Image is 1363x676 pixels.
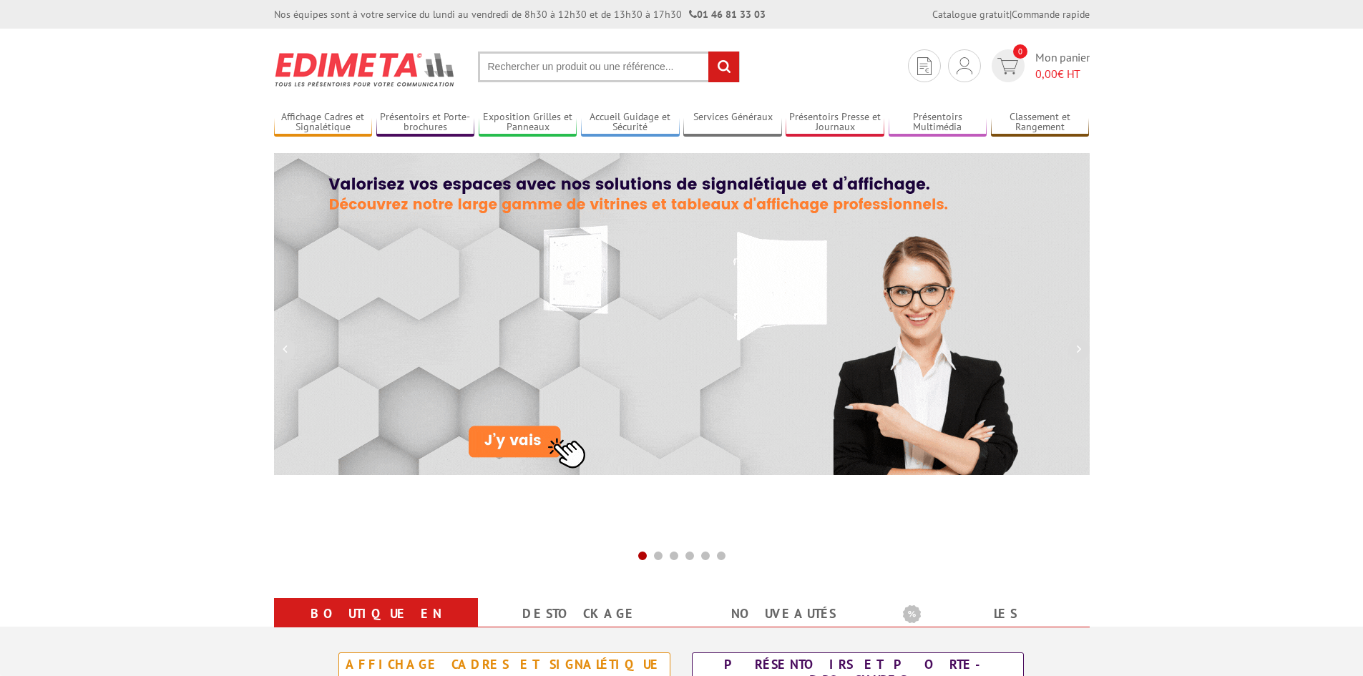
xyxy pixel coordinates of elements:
[1013,44,1027,59] span: 0
[932,7,1090,21] div: |
[581,111,680,134] a: Accueil Guidage et Sécurité
[495,601,665,627] a: Destockage
[917,57,932,75] img: devis rapide
[699,601,869,627] a: nouveautés
[343,657,666,672] div: Affichage Cadres et Signalétique
[479,111,577,134] a: Exposition Grilles et Panneaux
[478,52,740,82] input: Rechercher un produit ou une référence...
[274,7,766,21] div: Nos équipes sont à votre service du lundi au vendredi de 8h30 à 12h30 et de 13h30 à 17h30
[689,8,766,21] strong: 01 46 81 33 03
[997,58,1018,74] img: devis rapide
[683,111,782,134] a: Services Généraux
[957,57,972,74] img: devis rapide
[274,111,373,134] a: Affichage Cadres et Signalétique
[988,49,1090,82] a: devis rapide 0 Mon panier 0,00€ HT
[1012,8,1090,21] a: Commande rapide
[1035,49,1090,82] span: Mon panier
[274,43,456,96] img: Présentoir, panneau, stand - Edimeta - PLV, affichage, mobilier bureau, entreprise
[376,111,475,134] a: Présentoirs et Porte-brochures
[903,601,1082,630] b: Les promotions
[991,111,1090,134] a: Classement et Rangement
[786,111,884,134] a: Présentoirs Presse et Journaux
[903,601,1073,652] a: Les promotions
[1035,67,1057,81] span: 0,00
[932,8,1010,21] a: Catalogue gratuit
[1035,66,1090,82] span: € HT
[291,601,461,652] a: Boutique en ligne
[708,52,739,82] input: rechercher
[889,111,987,134] a: Présentoirs Multimédia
